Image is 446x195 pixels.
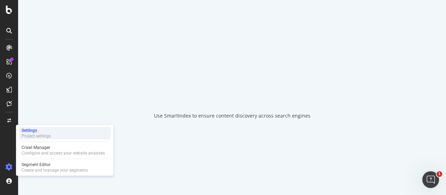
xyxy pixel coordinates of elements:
div: Project settings [22,133,51,139]
div: Segment Editor [22,162,88,167]
div: Use SmartIndex to ensure content discovery across search engines [154,112,310,119]
a: Crawl ManagerConfigure and access your website analyses [19,144,111,157]
div: animation [207,76,257,101]
a: SettingsProject settings [19,127,111,140]
iframe: Intercom live chat [422,171,439,188]
div: Create and manage your segments [22,167,88,173]
div: Crawl Manager [22,145,105,150]
span: 1 [437,171,442,177]
a: Segment EditorCreate and manage your segments [19,161,111,174]
div: Settings [22,128,51,133]
div: Configure and access your website analyses [22,150,105,156]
